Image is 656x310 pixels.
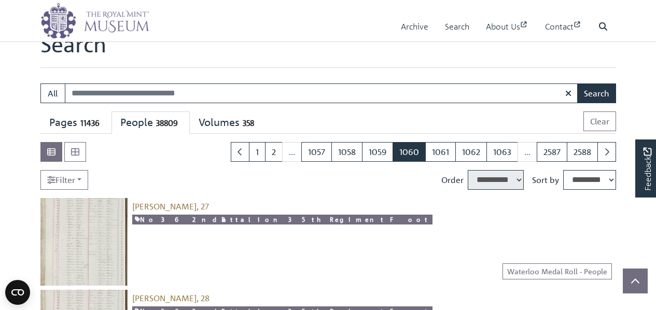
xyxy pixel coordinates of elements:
div: Volumes [199,116,257,129]
button: Search [577,83,616,103]
span: Feedback [641,148,653,191]
img: logo_wide.png [40,3,149,39]
a: Filter [40,170,88,190]
button: Scroll to top [623,269,648,293]
img: Brown, Thomas, 27 [40,198,128,286]
input: Enter one or more search terms... [65,83,578,103]
a: Goto page 1058 [331,142,362,162]
a: [PERSON_NAME], 27 [132,201,209,212]
a: Goto page 1059 [362,142,393,162]
label: Sort by [532,174,559,186]
a: Goto page 1 [249,142,266,162]
span: 358 [240,117,257,129]
a: About Us [486,12,528,41]
button: Open CMP widget [5,280,30,305]
a: Goto page 1062 [455,142,487,162]
a: Search [445,12,469,41]
label: Order [441,174,464,186]
a: Goto page 1061 [425,142,456,162]
span: 38809 [153,117,181,129]
a: Would you like to provide feedback? [635,139,656,198]
a: Goto page 2588 [567,142,598,162]
a: Previous page [231,142,249,162]
a: Goto page 1063 [486,142,518,162]
a: Next page [597,142,616,162]
nav: pagination [227,142,616,162]
a: Waterloo Medal Roll - People [503,263,612,279]
span: 11436 [77,117,103,129]
a: Goto page 2587 [537,142,567,162]
div: Pages [49,116,103,129]
div: People [120,116,181,129]
a: [PERSON_NAME], 28 [132,293,210,303]
button: All [40,83,65,103]
a: Goto page 2 [265,142,283,162]
a: No 36 2nd Battalion 35th Regiment Foot [132,215,432,224]
span: Goto page 1060 [393,142,426,162]
a: Goto page 1057 [301,142,332,162]
a: Archive [401,12,428,41]
button: Clear [583,111,616,131]
h1: Search [40,31,616,67]
a: Contact [545,12,582,41]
